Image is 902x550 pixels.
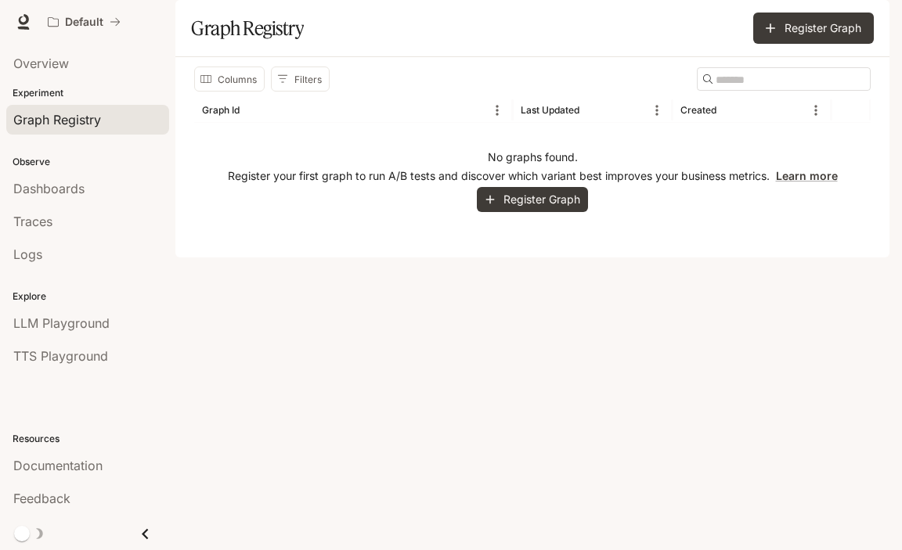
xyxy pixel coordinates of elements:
button: Register Graph [753,13,874,44]
div: Graph Id [202,104,240,116]
h1: Graph Registry [191,13,304,44]
div: Search [697,67,871,91]
p: Register your first graph to run A/B tests and discover which variant best improves your business... [228,168,838,184]
button: Select columns [194,67,265,92]
button: Register Graph [477,187,588,213]
div: Created [680,104,716,116]
button: Show filters [271,67,330,92]
a: Learn more [776,169,838,182]
button: Sort [581,99,604,122]
p: Default [65,16,103,29]
button: Menu [485,99,509,122]
button: Sort [718,99,741,122]
button: All workspaces [41,6,128,38]
button: Menu [804,99,828,122]
button: Sort [241,99,265,122]
button: Menu [645,99,669,122]
p: No graphs found. [488,149,578,165]
div: Last Updated [521,104,579,116]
